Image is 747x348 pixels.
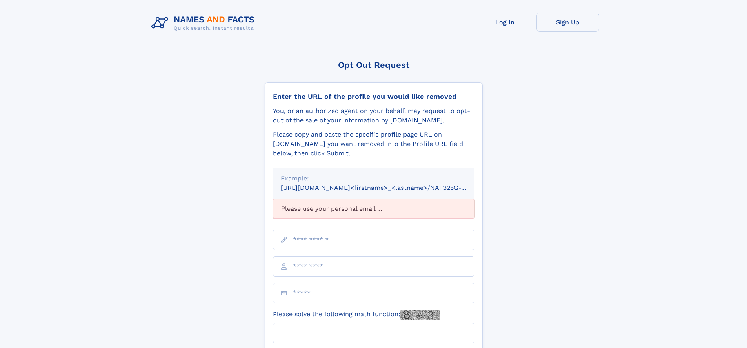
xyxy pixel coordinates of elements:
label: Please solve the following math function: [273,310,440,320]
a: Sign Up [536,13,599,32]
div: Please use your personal email ... [273,199,474,219]
div: You, or an authorized agent on your behalf, may request to opt-out of the sale of your informatio... [273,106,474,125]
img: Logo Names and Facts [148,13,261,34]
div: Opt Out Request [265,60,483,70]
div: Please copy and paste the specific profile page URL on [DOMAIN_NAME] you want removed into the Pr... [273,130,474,158]
small: [URL][DOMAIN_NAME]<firstname>_<lastname>/NAF325G-xxxxxxxx [281,184,489,191]
a: Log In [474,13,536,32]
div: Enter the URL of the profile you would like removed [273,92,474,101]
div: Example: [281,174,467,183]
